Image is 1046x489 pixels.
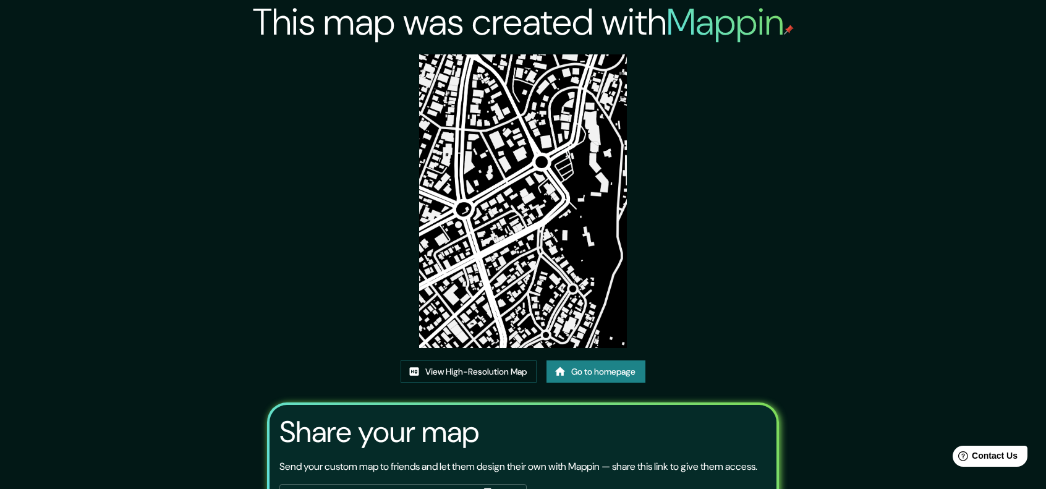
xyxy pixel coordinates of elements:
img: created-map [419,54,627,348]
img: mappin-pin [784,25,794,35]
iframe: Help widget launcher [936,441,1032,475]
a: Go to homepage [546,360,645,383]
a: View High-Resolution Map [401,360,537,383]
h3: Share your map [279,415,479,449]
p: Send your custom map to friends and let them design their own with Mappin — share this link to gi... [279,459,757,474]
